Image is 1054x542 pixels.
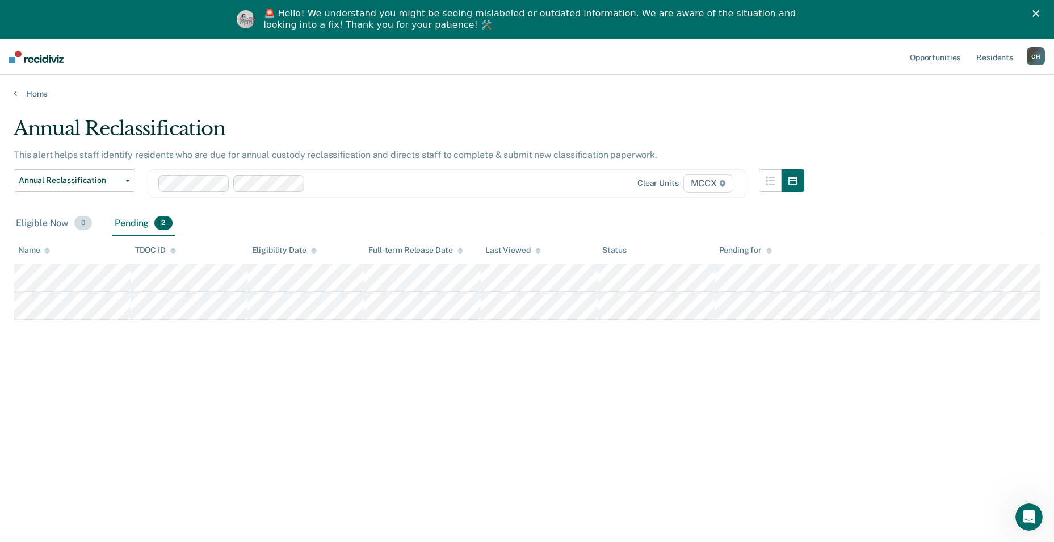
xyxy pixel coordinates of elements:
span: Annual Reclassification [19,176,121,185]
iframe: Intercom live chat [1015,503,1043,531]
p: This alert helps staff identify residents who are due for annual custody reclassification and dir... [14,149,657,160]
div: Name [18,245,50,255]
img: Recidiviz [9,51,64,63]
div: Annual Reclassification [14,117,804,149]
div: Full-term Release Date [368,245,463,255]
button: CH [1027,47,1045,65]
div: TDOC ID [135,245,176,255]
a: Residents [974,39,1015,75]
div: C H [1027,47,1045,65]
div: Clear units [637,178,679,188]
div: Close [1032,10,1044,17]
img: Profile image for Kim [237,10,255,28]
div: Status [602,245,627,255]
div: Eligibility Date [252,245,317,255]
span: 0 [74,216,92,231]
button: Annual Reclassification [14,169,135,192]
div: Eligible Now0 [14,211,94,236]
a: Opportunities [908,39,963,75]
span: 2 [154,216,172,231]
div: Pending2 [112,211,174,236]
span: MCCX [683,174,733,193]
div: Pending for [719,245,772,255]
a: Home [14,89,1040,99]
div: Last Viewed [485,245,540,255]
div: 🚨 Hello! We understand you might be seeing mislabeled or outdated information. We are aware of th... [264,8,800,31]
